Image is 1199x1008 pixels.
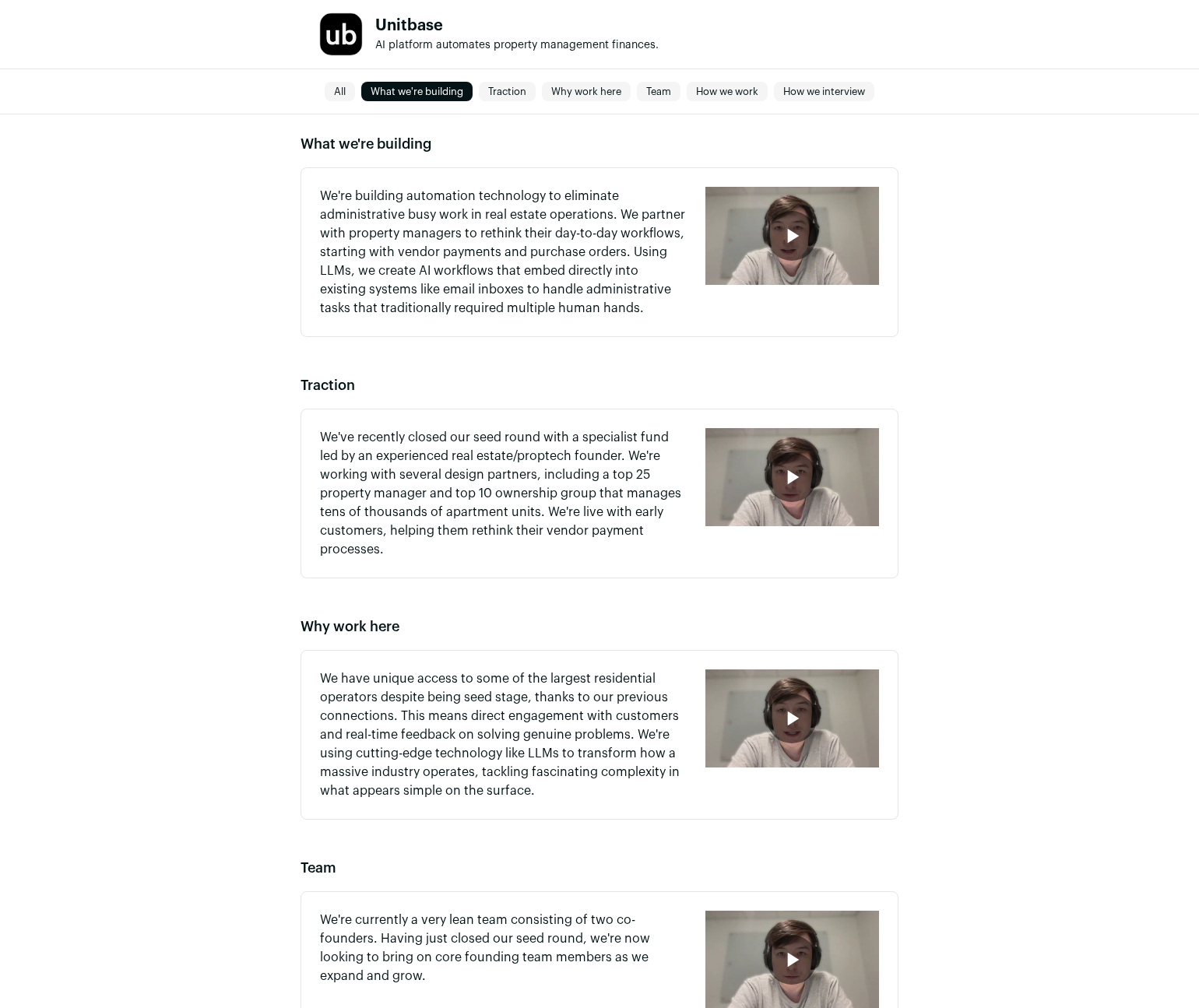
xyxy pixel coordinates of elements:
h2: Why work here [301,616,898,637]
p: We have unique access to some of the largest residential operators despite being seed stage, than... [320,669,687,800]
a: All [325,83,355,101]
h2: Team [301,857,898,879]
a: Why work here [542,83,631,101]
h2: What we're building [301,133,898,155]
h2: Traction [301,374,898,396]
a: How we work [687,83,768,101]
p: We're currently a very lean team consisting of two co-founders. Having just closed our seed round... [320,911,687,985]
img: 180d8d1040b0dd663c9337dc679c1304ca7ec8217767d6a0a724e31ff9c1dc78.jpg [320,13,362,55]
p: We've recently closed our seed round with a specialist fund led by an experienced real estate/pro... [320,428,687,559]
a: Team [637,83,680,101]
span: AI platform automates property management finances. [375,40,659,51]
a: What we're building [361,83,473,101]
a: Traction [479,83,536,101]
a: How we interview [774,83,874,101]
p: We're building automation technology to eliminate administrative busy work in real estate operati... [320,187,687,318]
h1: Unitbase [375,18,659,33]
